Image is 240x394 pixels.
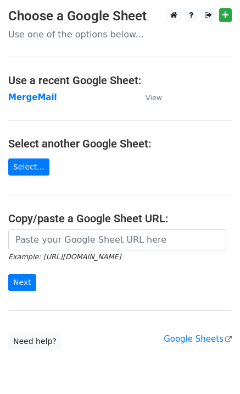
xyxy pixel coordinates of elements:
h4: Use a recent Google Sheet: [8,74,232,87]
input: Paste your Google Sheet URL here [8,229,226,250]
a: MergeMail [8,92,57,102]
h4: Select another Google Sheet: [8,137,232,150]
p: Use one of the options below... [8,29,232,40]
small: Example: [URL][DOMAIN_NAME] [8,253,121,261]
input: Next [8,274,36,291]
h4: Copy/paste a Google Sheet URL: [8,212,232,225]
h3: Choose a Google Sheet [8,8,232,24]
a: View [135,92,162,102]
a: Need help? [8,333,62,350]
a: Google Sheets [164,334,232,344]
a: Select... [8,158,49,176]
small: View [146,94,162,102]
